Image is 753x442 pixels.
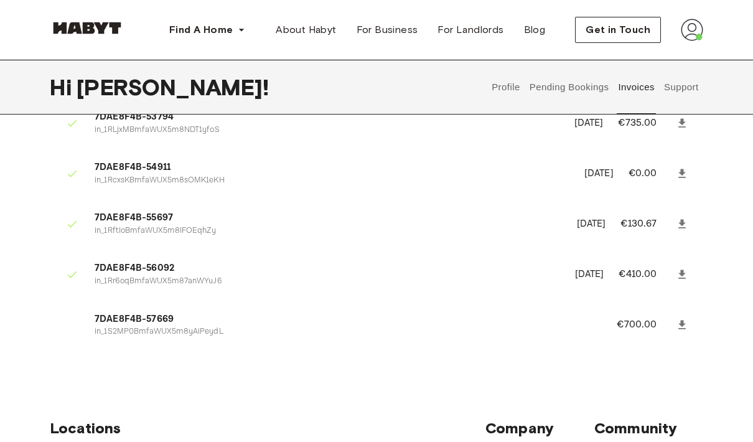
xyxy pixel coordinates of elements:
[629,166,673,181] p: €0.00
[681,19,703,41] img: avatar
[584,167,614,181] p: [DATE]
[95,225,562,237] p: in_1RftIoBmfaWUX5m8IFOEqhZy
[577,217,606,232] p: [DATE]
[662,60,700,115] button: Support
[347,17,428,42] a: For Business
[528,60,610,115] button: Pending Bookings
[276,22,336,37] span: About Habyt
[50,74,77,100] span: Hi
[169,22,233,37] span: Find A Home
[50,22,124,34] img: Habyt
[95,326,587,338] p: in_1S2MP0BmfaWUX5m8yAiPeydL
[437,22,503,37] span: For Landlords
[159,17,255,42] button: Find A Home
[428,17,513,42] a: For Landlords
[95,261,560,276] span: 7DAE8F4B-56092
[95,211,562,225] span: 7DAE8F4B-55697
[575,268,604,282] p: [DATE]
[485,419,594,438] span: Company
[95,161,569,175] span: 7DAE8F4B-54911
[617,317,673,332] p: €700.00
[50,419,485,438] span: Locations
[594,419,703,438] span: Community
[95,125,559,136] p: in_1RLjxMBmfaWUX5m8NDT1yfoS
[620,217,673,232] p: €130.67
[77,74,269,100] span: [PERSON_NAME] !
[95,276,560,288] p: in_1Rr6oqBmfaWUX5m87anWYuJ6
[524,22,546,37] span: Blog
[490,60,522,115] button: Profile
[95,110,559,125] span: 7DAE8F4B-53794
[95,175,569,187] p: in_1RcxsKBmfaWUX5m8sOMK1eKH
[619,267,673,282] p: €410.00
[618,116,673,131] p: €735.00
[617,60,656,115] button: Invoices
[357,22,418,37] span: For Business
[575,17,661,43] button: Get in Touch
[586,22,650,37] span: Get in Touch
[514,17,556,42] a: Blog
[266,17,346,42] a: About Habyt
[574,116,604,131] p: [DATE]
[95,313,587,327] span: 7DAE8F4B-57669
[487,60,703,115] div: user profile tabs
